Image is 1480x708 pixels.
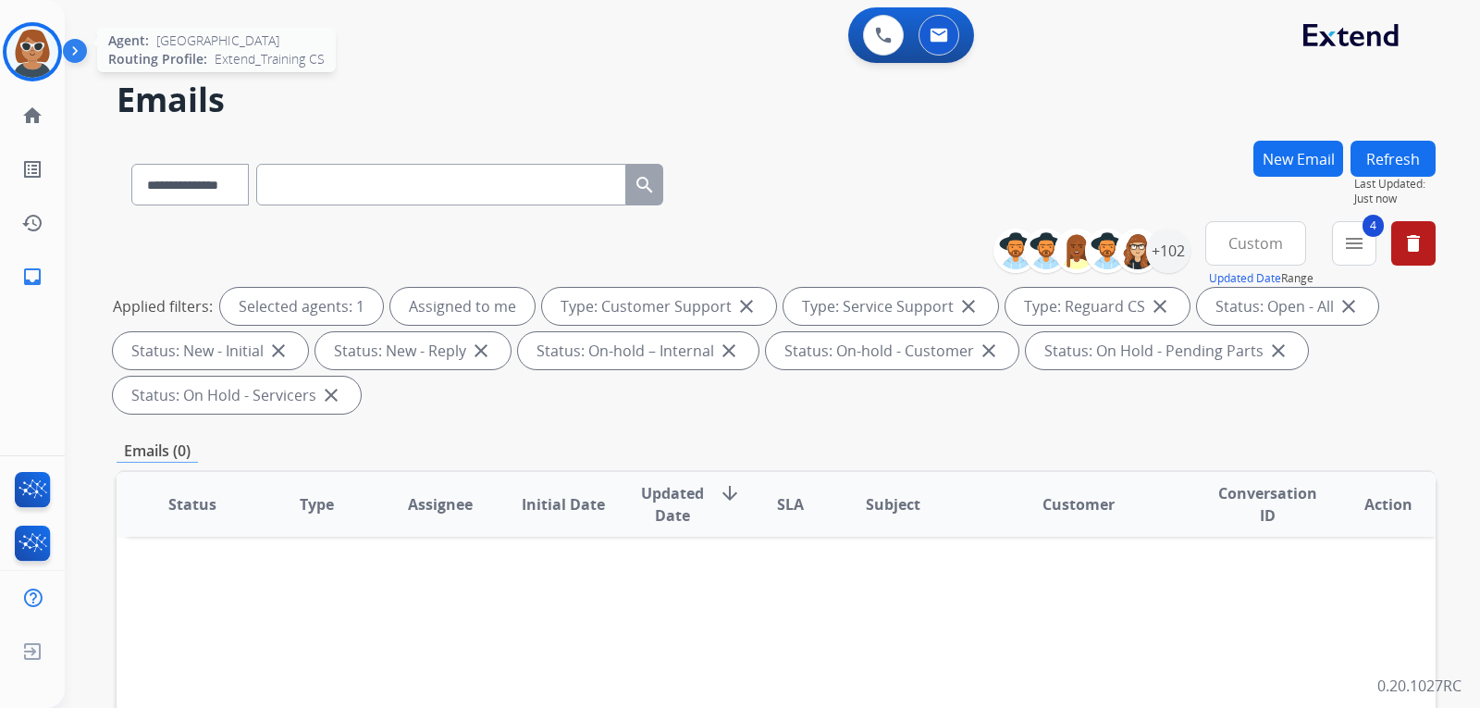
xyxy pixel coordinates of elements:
mat-icon: inbox [21,266,43,288]
span: Last Updated: [1354,177,1436,192]
mat-icon: close [735,295,758,317]
span: Routing Profile: [108,50,207,68]
span: 4 [1363,215,1384,237]
span: Status [168,493,216,515]
span: Just now [1354,192,1436,206]
span: Conversation ID [1218,482,1317,527]
img: avatar [6,26,58,78]
div: Status: New - Initial [113,332,308,369]
span: Subject [866,493,920,515]
span: Agent: [108,31,149,50]
mat-icon: history [21,212,43,234]
span: Initial Date [522,493,605,515]
div: Status: On Hold - Pending Parts [1026,332,1308,369]
span: Custom [1228,240,1283,247]
mat-icon: close [1267,340,1289,362]
mat-icon: search [634,174,656,196]
button: New Email [1253,141,1343,177]
mat-icon: close [978,340,1000,362]
span: SLA [777,493,804,515]
mat-icon: delete [1402,232,1424,255]
div: Status: Open - All [1197,288,1378,325]
div: Selected agents: 1 [220,288,383,325]
mat-icon: list_alt [21,158,43,180]
div: Assigned to me [390,288,535,325]
span: Assignee [408,493,473,515]
th: Action [1312,472,1436,537]
mat-icon: close [1338,295,1360,317]
p: 0.20.1027RC [1377,675,1461,697]
button: Custom [1205,221,1306,266]
button: Updated Date [1209,271,1281,286]
mat-icon: close [718,340,740,362]
p: Applied filters: [113,295,213,317]
mat-icon: arrow_downward [719,482,741,504]
mat-icon: close [1149,295,1171,317]
mat-icon: close [470,340,492,362]
button: 4 [1332,221,1376,266]
p: Emails (0) [117,440,198,463]
div: Type: Service Support [783,288,998,325]
div: Status: On-hold - Customer [766,332,1018,369]
button: Refresh [1350,141,1436,177]
span: Customer [1042,493,1115,515]
span: Updated Date [641,482,704,527]
span: [GEOGRAPHIC_DATA] [156,31,279,50]
span: Extend_Training CS [215,50,325,68]
div: +102 [1146,229,1190,273]
span: Type [300,493,334,515]
mat-icon: home [21,105,43,127]
mat-icon: close [267,340,290,362]
div: Status: On Hold - Servicers [113,377,361,414]
mat-icon: menu [1343,232,1365,255]
div: Status: On-hold – Internal [518,332,758,369]
div: Type: Reguard CS [1005,288,1190,325]
mat-icon: close [320,384,342,406]
h2: Emails [117,81,1436,118]
div: Type: Customer Support [542,288,776,325]
div: Status: New - Reply [315,332,511,369]
span: Range [1209,270,1313,286]
mat-icon: close [957,295,980,317]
